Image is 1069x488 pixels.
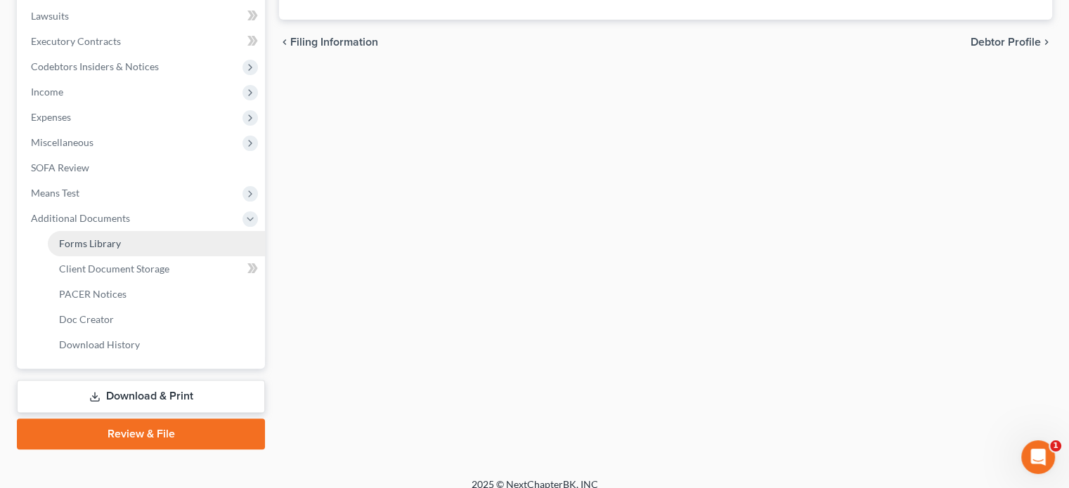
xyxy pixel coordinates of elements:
i: chevron_left [279,37,290,48]
a: Download History [48,332,265,357]
iframe: Intercom live chat [1021,440,1055,474]
a: Forms Library [48,231,265,256]
span: Expenses [31,111,71,123]
span: Means Test [31,187,79,199]
a: SOFA Review [20,155,265,180]
span: Executory Contracts [31,35,121,47]
a: Download & Print [17,380,265,413]
a: Lawsuits [20,4,265,29]
a: PACER Notices [48,282,265,307]
span: Download History [59,338,140,350]
span: Lawsuits [31,10,69,22]
span: Additional Documents [31,212,130,224]
span: Client Document Storage [59,263,169,275]
a: Executory Contracts [20,29,265,54]
span: Forms Library [59,237,121,249]
span: 1 [1050,440,1061,451]
button: Debtor Profile chevron_right [971,37,1052,48]
a: Review & File [17,418,265,449]
span: Filing Information [290,37,378,48]
span: Debtor Profile [971,37,1041,48]
button: chevron_left Filing Information [279,37,378,48]
span: SOFA Review [31,161,89,173]
span: Doc Creator [59,313,114,325]
span: Miscellaneous [31,136,93,148]
i: chevron_right [1041,37,1052,48]
a: Client Document Storage [48,256,265,282]
a: Doc Creator [48,307,265,332]
span: PACER Notices [59,288,127,300]
span: Codebtors Insiders & Notices [31,60,159,72]
span: Income [31,86,63,98]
